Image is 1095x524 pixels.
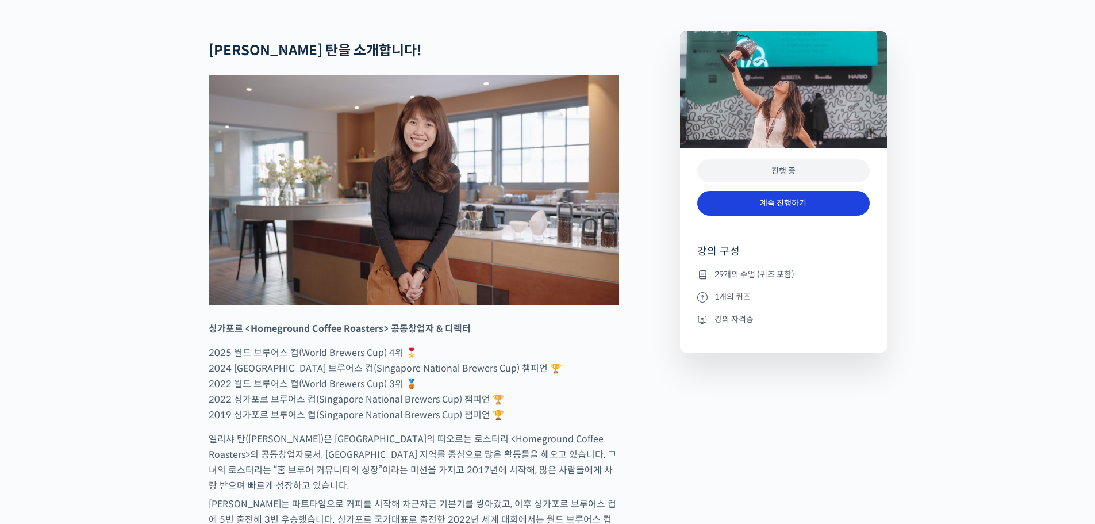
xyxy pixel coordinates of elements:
[697,312,870,326] li: 강의 자격증
[697,267,870,281] li: 29개의 수업 (퀴즈 포함)
[209,431,619,494] p: 엘리샤 탄([PERSON_NAME])은 [GEOGRAPHIC_DATA]의 떠오르는 로스터리 <Homeground Coffee Roasters>의 공동창업자로서, [GEOGRA...
[148,365,221,393] a: 설정
[76,365,148,393] a: 대화
[209,42,422,59] strong: [PERSON_NAME] 탄을 소개합니다!
[105,383,119,392] span: 대화
[3,365,76,393] a: 홈
[36,382,43,391] span: 홈
[697,244,870,267] h4: 강의 구성
[209,323,471,335] strong: 싱가포르 <Homeground Coffee Roasters> 공동창업자 & 디렉터
[697,290,870,304] li: 1개의 퀴즈
[697,159,870,183] div: 진행 중
[697,191,870,216] a: 계속 진행하기
[178,382,191,391] span: 설정
[209,345,619,423] p: 2025 월드 브루어스 컵(World Brewers Cup) 4위 🎖️ 2024 [GEOGRAPHIC_DATA] 브루어스 컵(Singapore National Brewers ...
